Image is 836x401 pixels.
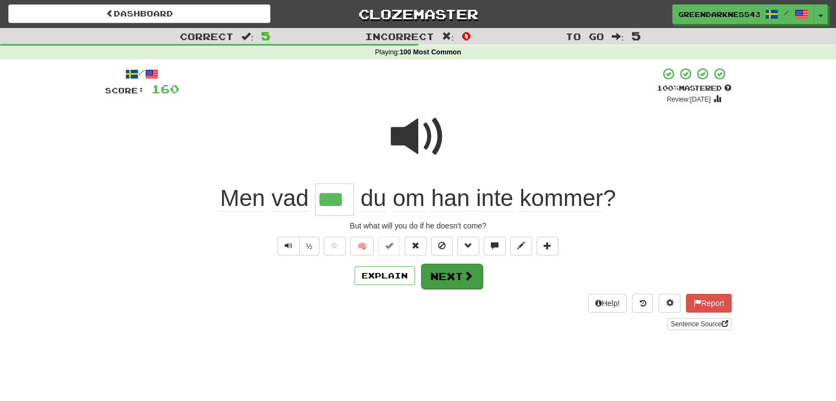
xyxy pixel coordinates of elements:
div: Text-to-speech controls [275,237,320,255]
span: 5 [261,29,270,42]
span: : [442,32,454,41]
span: Incorrect [365,31,434,42]
div: Mastered [657,83,732,93]
div: But what will you do if he doesn't come? [105,220,732,231]
button: Explain [355,266,415,285]
span: ? [354,185,616,211]
a: Sentence Source [667,318,731,330]
span: 0 [462,29,471,42]
button: Next [421,264,483,289]
button: Set this sentence to 100% Mastered (alt+m) [378,237,400,255]
button: Help! [588,294,627,313]
span: / [784,9,789,16]
span: 160 [151,82,179,96]
button: Ignore sentence (alt+i) [431,237,453,255]
a: Dashboard [8,4,270,23]
button: Discuss sentence (alt+u) [484,237,506,255]
button: Round history (alt+y) [632,294,653,313]
button: Report [686,294,731,313]
span: om [392,185,424,211]
a: GreenDarkness436 / [672,4,814,24]
button: Add to collection (alt+a) [536,237,558,255]
span: kommer [519,185,603,211]
span: vad [272,185,309,211]
span: Men [220,185,265,211]
span: 100 % [657,83,679,92]
span: To go [566,31,604,42]
span: Score: [105,86,145,95]
small: Review: [DATE] [667,96,711,103]
button: Grammar (alt+g) [457,237,479,255]
span: : [241,32,253,41]
div: / [105,67,179,81]
span: du [361,185,386,211]
span: GreenDarkness436 [678,9,760,19]
button: ½ [299,237,320,255]
button: 🧠 [350,237,374,255]
button: Reset to 0% Mastered (alt+r) [405,237,427,255]
span: : [612,32,624,41]
span: han [431,185,469,211]
button: Favorite sentence (alt+f) [324,237,346,255]
button: Play sentence audio (ctl+space) [278,237,300,255]
strong: 100 Most Common [400,48,461,56]
button: Edit sentence (alt+d) [510,237,532,255]
span: Correct [180,31,234,42]
span: inte [476,185,513,211]
span: 5 [632,29,641,42]
a: Clozemaster [287,4,549,24]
